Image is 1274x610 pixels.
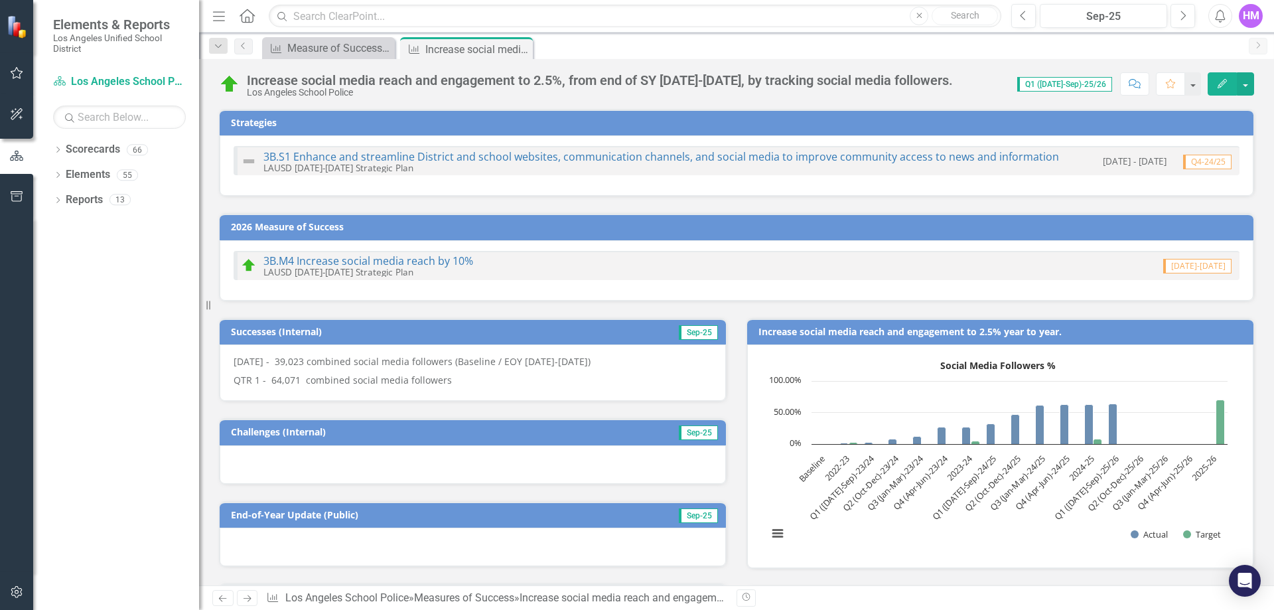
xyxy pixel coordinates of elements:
[7,15,30,38] img: ClearPoint Strategy
[679,325,718,340] span: Sep-25
[888,439,897,445] path: Q2 (Oct-Dec)-23/24, 8.03. Actual.
[865,443,873,445] path: Q1 (Jul-Sep)-23/24, 2.77. Actual.
[1052,453,1121,522] text: Q1 ([DATE]-Sep)-25/26
[758,327,1247,337] h3: Increase social media reach and engagement to 2.5% year to year.
[53,74,186,90] a: Los Angeles School Police
[241,153,257,169] img: Not Defined
[414,591,514,604] a: Measures of Success
[263,149,1059,164] a: 3B.S1 Enhance and streamline District and school websites, communication channels, and social med...
[117,169,138,181] div: 55
[1163,259,1232,273] span: [DATE]-[DATE]
[53,33,186,54] small: Los Angeles Unified School District
[234,355,712,371] p: [DATE] - 39,023 combined social media followers (Baseline / EOY [DATE]-[DATE])
[962,427,971,445] path: 2023-24, 26.48. Actual.
[796,453,827,484] text: Baseline
[247,88,953,98] div: Los Angeles School Police
[1040,4,1167,28] button: Sep-25
[761,355,1239,554] div: Social Media Followers %. Highcharts interactive chart.
[987,424,995,445] path: Q1 (Jul-Sep)-24/25, 32.39. Actual.
[790,437,802,449] text: 0%
[231,327,569,337] h3: Successes (Internal)
[231,117,1247,127] h3: Strategies
[987,453,1048,513] text: Q3 (Jan-Mar)-24/25
[66,192,103,208] a: Reports
[127,144,148,155] div: 66
[849,443,858,445] path: 2022-23, 2.5. Target.
[219,74,240,95] img: On Track
[1103,155,1167,167] small: [DATE] - [DATE]
[944,453,975,483] text: 2023-24
[285,591,409,604] a: Los Angeles School Police
[1109,453,1170,513] text: Q3 (Jan-Mar)-25/26
[263,161,413,174] small: LAUSD [DATE]-[DATE] Strategic Plan
[679,508,718,523] span: Sep-25
[768,524,787,543] button: View chart menu, Social Media Followers %
[231,510,602,520] h3: End-of-Year Update (Public)
[1013,453,1072,512] text: Q4 (Apr-Jun)-24/25
[109,194,131,206] div: 13
[822,453,852,483] text: 2022-23
[1085,405,1094,445] path: 2024-25, 62.99. Actual.
[840,453,902,514] text: Q2 (Oct-Dec)-23/24
[1067,453,1097,483] text: 2024-25
[231,427,573,437] h3: Challenges (Internal)
[774,406,802,418] text: 50.00%
[1094,439,1102,445] path: 2024-25, 7.5. Target.
[231,222,1247,232] h3: 2026 Measure of Success
[1183,155,1232,169] span: Q4-24/25
[962,453,1023,514] text: Q2 (Oct-Dec)-24/25
[865,453,926,514] text: Q3 (Jan-Mar)-23/24
[840,443,849,445] path: 2022-23, 2. Actual.
[1216,400,1225,445] path: 2025-26, 70. Target.
[940,359,1056,372] text: Social Media Followers %
[53,17,186,33] span: Elements & Reports
[425,41,530,58] div: Increase social media reach and engagement to 2.5%, from end of SY [DATE]-[DATE], by tracking soc...
[241,258,257,273] img: On Track
[287,40,391,56] div: Measure of Success - Scorecard Report
[269,5,1001,28] input: Search ClearPoint...
[1229,565,1261,597] div: Open Intercom Messenger
[1036,406,1044,445] path: Q3 (Jan-Mar)-24/25, 61.87. Actual.
[1109,404,1117,445] path: Q1 (Jul-Sep)-25/26, 64. Actual.
[520,591,1079,604] div: Increase social media reach and engagement to 2.5%, from end of SY [DATE]-[DATE], by tracking soc...
[913,437,922,445] path: Q3 (Jan-Mar)-23/24, 12.57. Actual.
[971,441,980,445] path: 2023-24, 5. Target.
[769,374,802,386] text: 100.00%
[1011,415,1020,445] path: Q2 (Oct-Dec)-24/25, 46.78. Actual.
[890,453,951,513] text: Q4 (Apr-Jun)-23/24
[263,266,413,278] small: LAUSD [DATE]-[DATE] Strategic Plan
[930,453,999,522] text: Q1 ([DATE]-Sep)-24/25
[263,254,473,268] a: 3B.M4 Increase social media reach by 10%
[247,73,953,88] div: Increase social media reach and engagement to 2.5%, from end of SY [DATE]-[DATE], by tracking soc...
[1017,77,1112,92] span: Q1 ([DATE]-Sep)-25/26
[932,7,998,25] button: Search
[66,142,120,157] a: Scorecards
[679,425,718,440] span: Sep-25
[1183,528,1222,540] button: Show Target
[66,167,110,183] a: Elements
[1131,528,1168,540] button: Show Actual
[266,591,727,606] div: » »
[823,400,1224,445] g: Target, bar series 2 of 2 with 17 bars.
[951,10,979,21] span: Search
[1044,9,1163,25] div: Sep-25
[234,371,712,387] p: QTR 1 - 64,071 combined social media followers
[1135,453,1195,512] text: Q4 (Apr-Jun)-25/26
[1189,453,1219,483] text: 2025-26
[1085,453,1146,514] text: Q2 (Oct-Dec)-25/26
[53,106,186,129] input: Search Below...
[265,40,391,56] a: Measure of Success - Scorecard Report
[1060,405,1069,445] path: Q4 (Apr-Jun)-24/25, 62.99. Actual.
[761,355,1234,554] svg: Interactive chart
[1239,4,1263,28] button: HM
[807,453,877,522] text: Q1 ([DATE]-Sep)-23/24
[938,427,946,445] path: Q4 (Apr-Jun)-23/24, 26.48. Actual.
